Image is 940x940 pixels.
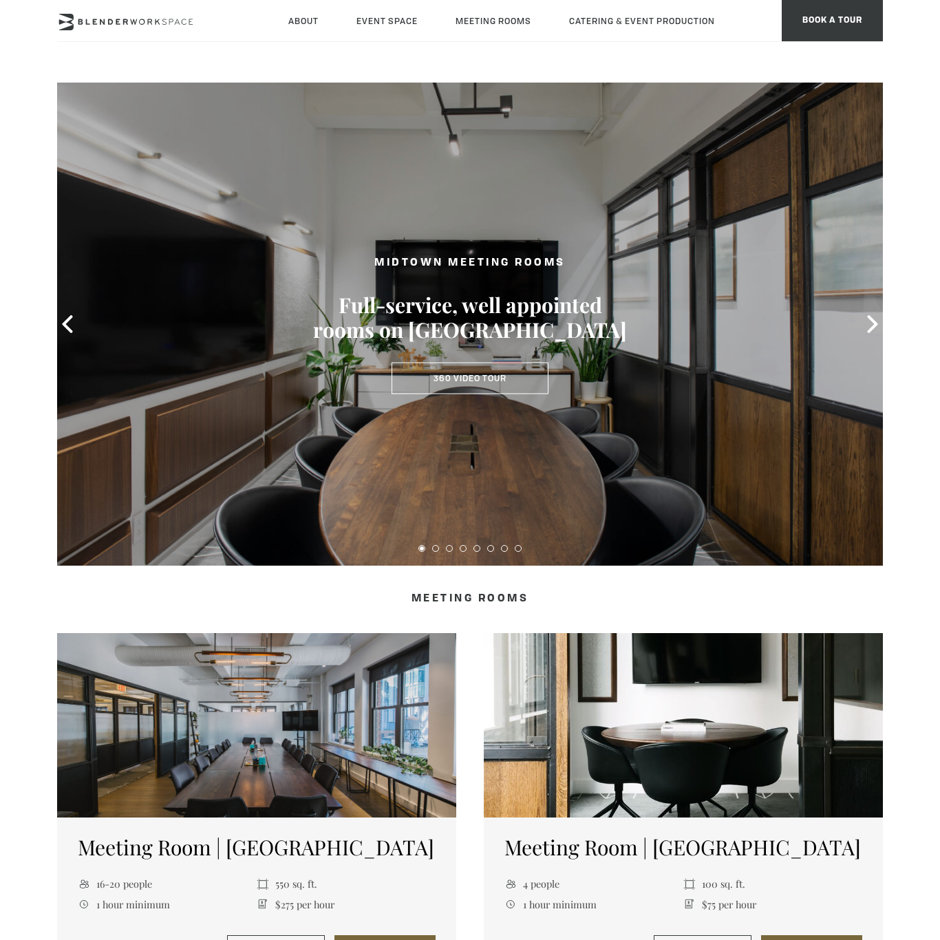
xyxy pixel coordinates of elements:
h5: Meeting Room | [GEOGRAPHIC_DATA] [504,835,862,859]
li: 1 hour minimum [504,894,683,914]
li: 100 sq. ft. [683,874,862,894]
h5: Meeting Room | [GEOGRAPHIC_DATA] [78,835,436,859]
h3: Full-service, well appointed rooms on [GEOGRAPHIC_DATA] [312,292,628,342]
li: 550 sq. ft. [257,874,436,894]
li: 16-20 people [78,874,257,894]
li: 1 hour minimum [78,894,257,914]
h2: MIDTOWN MEETING ROOMS [312,255,628,272]
h4: Meeting Rooms [126,593,814,606]
li: $275 per hour [257,894,436,914]
a: 360 Video Tour [392,363,548,394]
li: 4 people [504,874,683,894]
li: $75 per hour [683,894,862,914]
